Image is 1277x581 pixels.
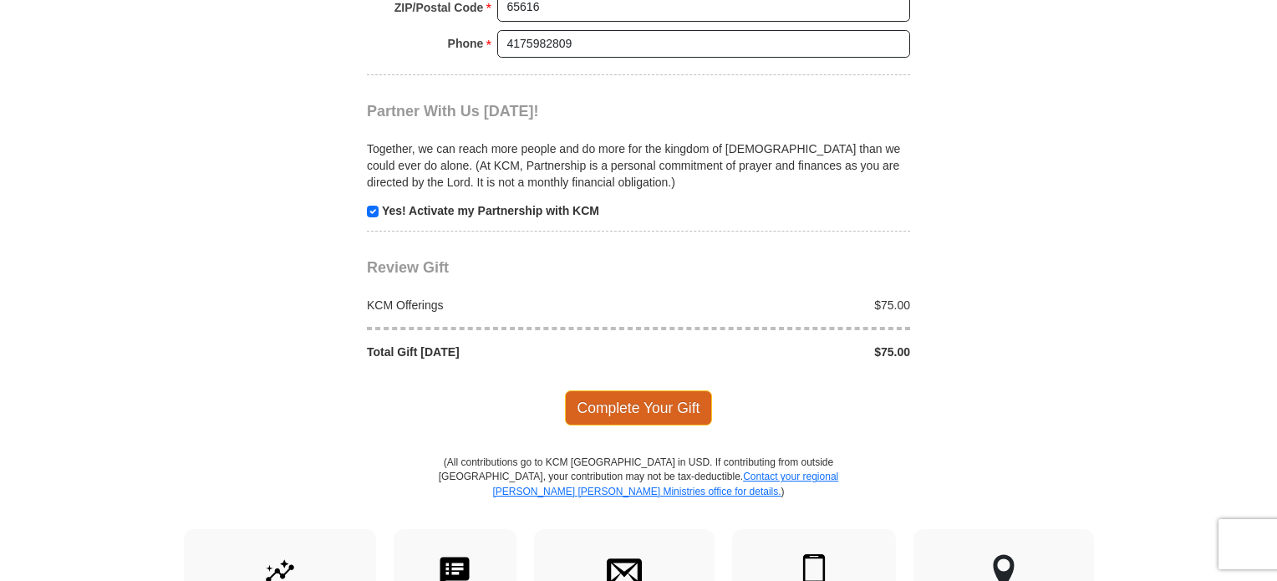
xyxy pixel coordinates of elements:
[638,344,919,360] div: $75.00
[565,390,713,426] span: Complete Your Gift
[359,344,639,360] div: Total Gift [DATE]
[382,204,599,217] strong: Yes! Activate my Partnership with KCM
[367,140,910,191] p: Together, we can reach more people and do more for the kingdom of [DEMOGRAPHIC_DATA] than we coul...
[492,471,838,497] a: Contact your regional [PERSON_NAME] [PERSON_NAME] Ministries office for details.
[359,297,639,313] div: KCM Offerings
[367,259,449,276] span: Review Gift
[367,103,539,120] span: Partner With Us [DATE]!
[638,297,919,313] div: $75.00
[438,456,839,528] p: (All contributions go to KCM [GEOGRAPHIC_DATA] in USD. If contributing from outside [GEOGRAPHIC_D...
[448,32,484,55] strong: Phone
